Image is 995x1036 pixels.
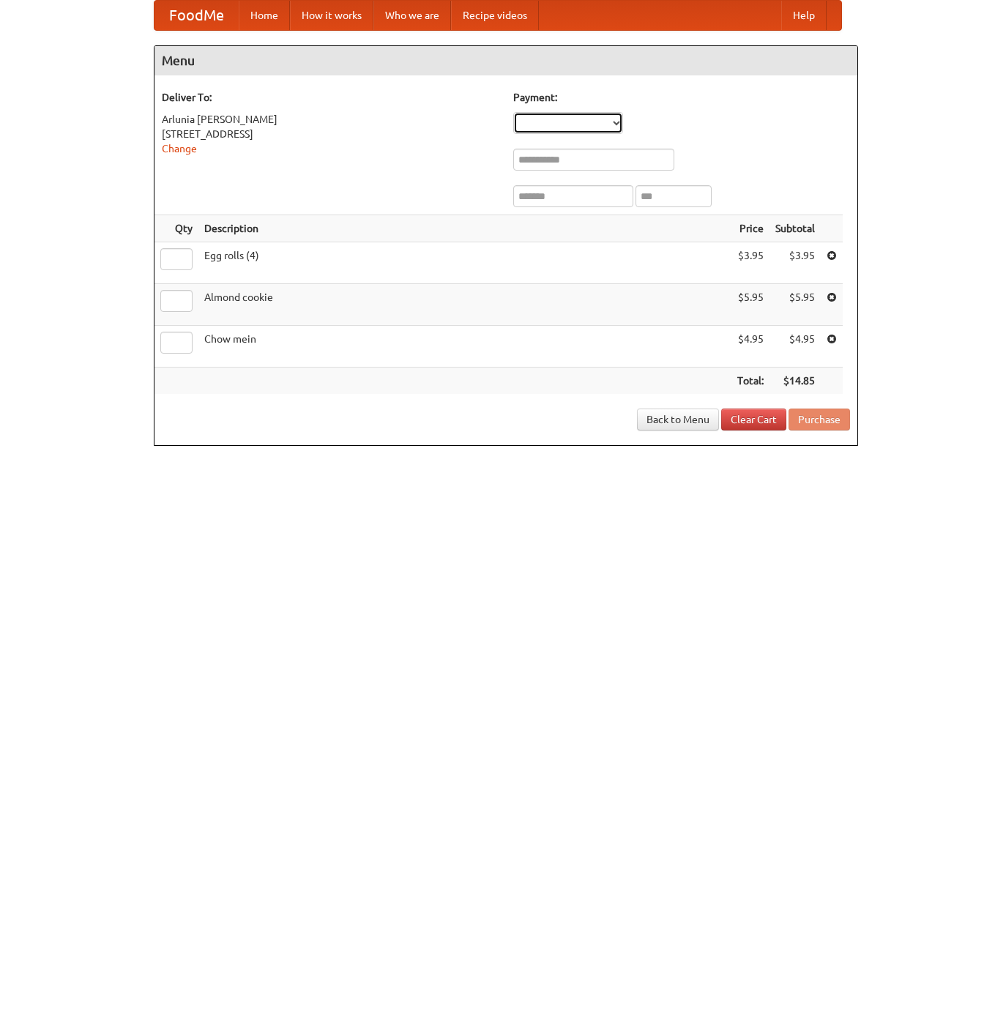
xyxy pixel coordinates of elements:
h4: Menu [154,46,857,75]
th: Price [731,215,769,242]
td: Chow mein [198,326,731,368]
td: Egg rolls (4) [198,242,731,284]
th: Qty [154,215,198,242]
a: Clear Cart [721,409,786,431]
div: [STREET_ADDRESS] [162,127,499,141]
a: Home [239,1,290,30]
th: Description [198,215,731,242]
h5: Deliver To: [162,90,499,105]
td: $5.95 [769,284,821,326]
td: Almond cookie [198,284,731,326]
h5: Payment: [513,90,850,105]
a: How it works [290,1,373,30]
a: Help [781,1,827,30]
a: FoodMe [154,1,239,30]
td: $4.95 [769,326,821,368]
a: Recipe videos [451,1,539,30]
td: $3.95 [731,242,769,284]
th: $14.85 [769,368,821,395]
div: Arlunia [PERSON_NAME] [162,112,499,127]
th: Subtotal [769,215,821,242]
td: $5.95 [731,284,769,326]
a: Back to Menu [637,409,719,431]
td: $4.95 [731,326,769,368]
td: $3.95 [769,242,821,284]
th: Total: [731,368,769,395]
button: Purchase [789,409,850,431]
a: Change [162,143,197,154]
a: Who we are [373,1,451,30]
